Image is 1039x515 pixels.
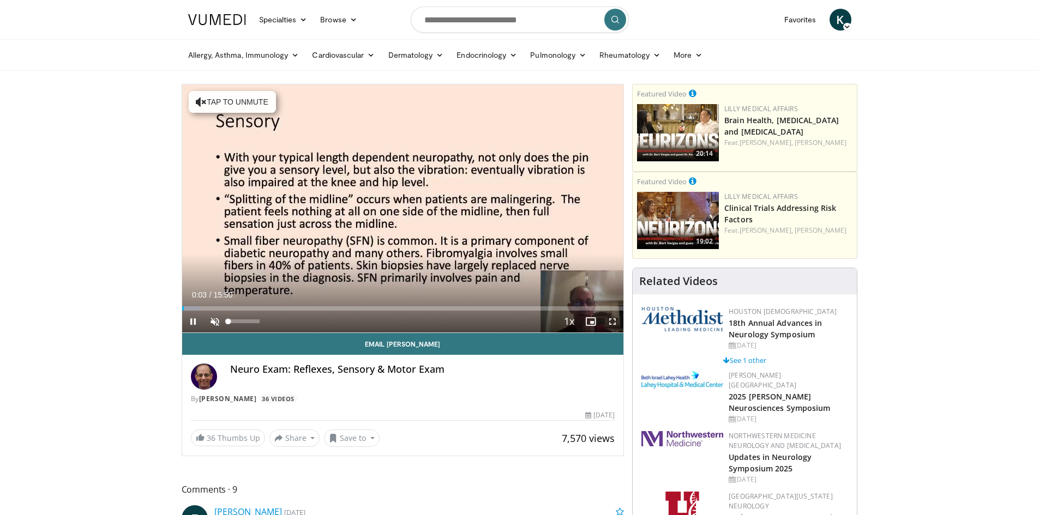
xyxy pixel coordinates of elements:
a: [GEOGRAPHIC_DATA][US_STATE] Neurology [729,492,833,511]
span: 36 [207,433,215,443]
button: Unmute [204,311,226,332]
a: 20:14 [637,104,719,161]
img: e7977282-282c-4444-820d-7cc2733560fd.jpg.150x105_q85_autocrop_double_scale_upscale_version-0.2.jpg [641,371,723,389]
div: Volume Level [229,319,260,323]
h4: Neuro Exam: Reflexes, Sensory & Motor Exam [230,363,615,375]
img: 5e4488cc-e109-4a4e-9fd9-73bb9237ee91.png.150x105_q85_autocrop_double_scale_upscale_version-0.2.png [641,307,723,331]
a: Cardiovascular [305,44,381,66]
small: Featured Video [637,89,687,99]
small: Featured Video [637,177,687,186]
a: [PERSON_NAME], [740,226,793,235]
div: [DATE] [729,475,848,484]
a: Clinical Trials Addressing Risk Factors [724,203,836,225]
div: [DATE] [729,341,848,350]
a: 36 Thumbs Up [191,429,265,446]
a: 19:02 [637,192,719,249]
span: / [209,290,212,299]
a: More [667,44,709,66]
a: Favorites [778,9,823,31]
a: Lilly Medical Affairs [724,104,798,113]
button: Playback Rate [558,311,580,332]
a: Endocrinology [450,44,524,66]
div: [DATE] [729,414,848,424]
a: Email [PERSON_NAME] [182,333,624,355]
a: Updates in Neurology Symposium 2025 [729,452,812,474]
a: Houston [DEMOGRAPHIC_DATA] [729,307,837,316]
img: 2a462fb6-9365-492a-ac79-3166a6f924d8.png.150x105_q85_autocrop_double_scale_upscale_version-0.2.jpg [641,431,723,446]
div: [DATE] [585,410,615,420]
button: Tap to unmute [189,91,276,113]
a: 18th Annual Advances in Neurology Symposium [729,318,822,340]
span: 20:14 [693,149,716,159]
div: Feat. [724,226,852,235]
button: Pause [182,311,204,332]
img: ca157f26-4c4a-49fd-8611-8e91f7be245d.png.150x105_q85_crop-smart_upscale.jpg [637,104,719,161]
a: [PERSON_NAME], [740,138,793,147]
a: See 1 other [723,355,766,365]
img: 1541e73f-d457-4c7d-a135-57e066998777.png.150x105_q85_crop-smart_upscale.jpg [637,192,719,249]
button: Save to [324,429,380,447]
div: Feat. [724,138,852,148]
button: Fullscreen [602,311,623,332]
a: K [830,9,851,31]
a: Lilly Medical Affairs [724,192,798,201]
a: Allergy, Asthma, Immunology [182,44,306,66]
a: Pulmonology [524,44,593,66]
span: 15:50 [213,290,232,299]
a: [PERSON_NAME][GEOGRAPHIC_DATA] [729,371,796,390]
div: By [191,394,615,404]
a: Northwestern Medicine Neurology and [MEDICAL_DATA] [729,431,841,450]
img: VuMedi Logo [188,14,246,25]
span: 0:03 [192,290,207,299]
button: Share [269,429,320,447]
a: [PERSON_NAME] [199,394,257,403]
div: Progress Bar [182,306,624,311]
h4: Related Videos [639,275,718,288]
a: Rheumatology [593,44,667,66]
a: [PERSON_NAME] [795,226,846,235]
a: Specialties [253,9,314,31]
a: Brain Health, [MEDICAL_DATA] and [MEDICAL_DATA] [724,115,839,137]
video-js: Video Player [182,84,624,333]
a: Browse [314,9,364,31]
a: [PERSON_NAME] [795,138,846,147]
a: Dermatology [382,44,451,66]
a: 2025 [PERSON_NAME] Neurosciences Symposium [729,391,830,413]
button: Enable picture-in-picture mode [580,311,602,332]
a: 36 Videos [259,394,298,403]
input: Search topics, interventions [411,7,629,33]
span: 7,570 views [562,432,615,445]
span: Comments 9 [182,482,624,496]
img: Avatar [191,363,217,390]
span: 19:02 [693,237,716,246]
